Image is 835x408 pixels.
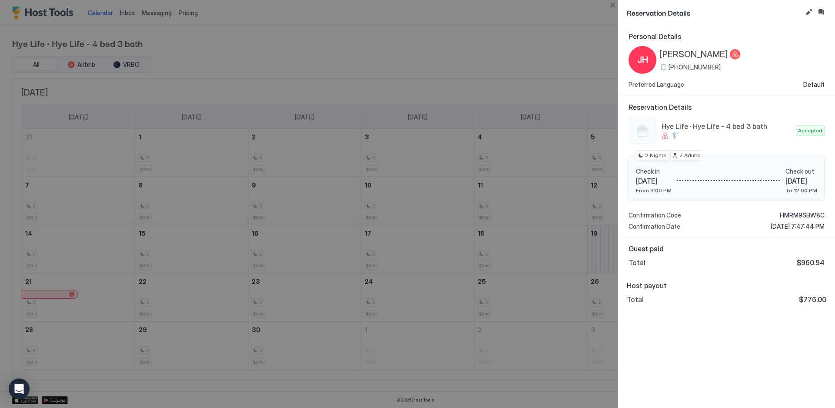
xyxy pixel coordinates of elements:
span: Personal Details [629,32,825,41]
span: HMRM9SBW8C [780,211,825,219]
span: Confirmation Date [629,223,680,230]
span: 7 Adults [679,151,700,159]
span: Guest paid [629,244,825,253]
span: Accepted [798,127,822,135]
span: Check in [636,168,672,175]
span: Total [627,295,644,304]
span: Confirmation Code [629,211,681,219]
span: To 12:00 PM [785,187,817,194]
span: $776.00 [799,295,826,304]
span: Default [803,81,825,89]
button: Edit reservation [804,7,814,17]
span: JH [637,53,648,66]
span: [PHONE_NUMBER] [669,63,721,71]
div: Open Intercom Messenger [9,378,30,399]
span: [DATE] [785,177,817,185]
span: Reservation Details [627,7,802,18]
span: 2 Nights [645,151,666,159]
span: Check out [785,168,817,175]
span: Total [629,258,645,267]
button: Inbox [816,7,826,17]
span: From 3:00 PM [636,187,672,194]
span: Reservation Details [629,103,825,112]
span: [DATE] 7:47:44 PM [771,223,825,230]
span: [DATE] [636,177,672,185]
span: Hye Life · Hye Life - 4 bed 3 bath [662,122,792,131]
span: Host payout [627,281,826,290]
span: $960.94 [797,258,825,267]
span: Preferred Language [629,81,684,89]
span: [PERSON_NAME] [660,49,728,60]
